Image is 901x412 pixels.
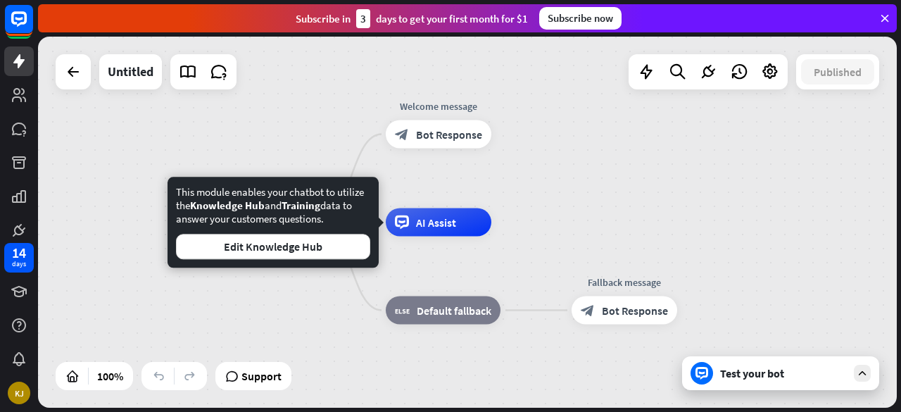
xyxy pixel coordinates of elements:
i: block_bot_response [581,304,595,318]
div: days [12,259,26,269]
span: Knowledge Hub [190,199,265,212]
div: Subscribe in days to get your first month for $1 [296,9,528,28]
span: AI Assist [416,216,456,230]
span: Training [282,199,320,212]
div: 3 [356,9,370,28]
button: Open LiveChat chat widget [11,6,53,48]
span: Support [241,365,282,387]
button: Edit Knowledge Hub [176,234,370,259]
i: block_fallback [395,304,410,318]
div: 14 [12,246,26,259]
a: 14 days [4,243,34,273]
div: Test your bot [720,366,847,380]
div: Welcome message [375,99,502,113]
span: Default fallback [417,304,491,318]
div: KJ [8,382,30,404]
div: Untitled [108,54,153,89]
button: Published [801,59,874,85]
div: This module enables your chatbot to utilize the and data to answer your customers questions. [176,185,370,259]
span: Bot Response [416,127,482,142]
span: Bot Response [602,304,668,318]
div: Subscribe now [539,7,622,30]
i: block_bot_response [395,127,409,142]
div: 100% [93,365,127,387]
div: Fallback message [561,275,688,289]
